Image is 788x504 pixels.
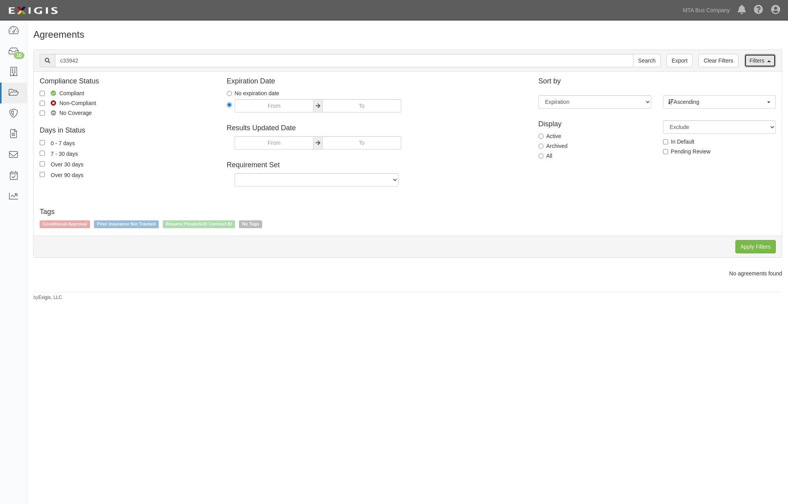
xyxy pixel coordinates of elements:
h4: Expiration Date [227,78,527,85]
div: No agreements found [28,270,788,277]
label: Non-Compliant [40,99,96,107]
div: Over 30 days [51,160,83,168]
h1: Agreements [33,30,782,40]
input: All [538,153,544,159]
label: Archived [538,142,568,150]
h4: Display [538,120,651,128]
div: 0 - 7 days [51,138,75,147]
span: Prior Insurance Not Tracked [94,220,159,228]
input: To [322,136,401,150]
input: No expiration date [227,91,232,96]
h4: Requirement Set [227,161,527,169]
a: Exigis, LLC [39,295,62,300]
input: No Coverage [40,111,45,116]
input: Search [55,54,634,67]
input: Apply Filters [735,240,776,253]
input: Active [538,134,544,139]
label: Pending Review [663,148,711,155]
input: Compliant [40,91,45,96]
a: Export [667,54,692,67]
h4: Results Updated Date [227,124,527,132]
span: Ascending [668,98,766,106]
h4: Tags [40,208,776,216]
label: No expiration date [227,89,279,97]
span: Request PeopleSoft Contract ID [163,220,235,228]
small: by [33,294,62,301]
a: Clear Filters [698,54,738,67]
div: Over 90 days [51,170,83,179]
a: MTA Bus Company [679,2,734,18]
h4: Compliance Status [40,78,215,85]
input: Search [633,54,661,67]
input: Archived [538,144,544,149]
input: Over 30 days [40,161,45,166]
h4: Sort by [538,78,776,85]
a: Filters [744,54,776,67]
input: To [322,99,401,113]
input: From [235,99,314,113]
input: Non-Compliant [40,101,45,106]
label: No Coverage [40,109,92,117]
div: 7 - 30 days [51,149,78,158]
input: 0 - 7 days [40,140,45,145]
input: Over 90 days [40,172,45,177]
button: Ascending [663,95,776,109]
input: From [235,136,314,150]
span: Conditional Approval [40,220,90,228]
input: In Default [663,139,668,144]
input: Pending Review [663,149,668,154]
span: No Tags [239,220,262,228]
input: 7 - 30 days [40,151,45,156]
i: Help Center - Complianz [754,6,763,15]
label: In Default [663,138,694,146]
h4: Days in Status [40,127,215,135]
div: 10 [14,52,24,59]
label: Compliant [40,89,84,97]
img: logo-5460c22ac91f19d4615b14bd174203de0afe785f0fc80cf4dbbc73dc1793850b.png [6,4,60,18]
label: All [538,152,553,160]
label: Active [538,132,561,140]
